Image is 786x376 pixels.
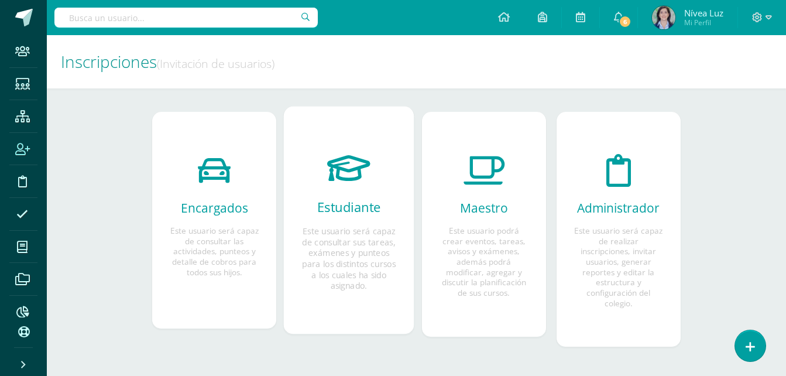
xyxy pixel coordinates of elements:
[157,56,274,71] span: (Invitación de usuarios)
[574,200,663,216] h2: Administrador
[170,200,259,216] h2: Encargados
[421,112,547,337] a: MaestroEste usuario podrá crear eventos, tareas, avisos y exámenes, además podrá modificar, agreg...
[574,225,663,308] p: Este usuario será capaz de realizar inscripciones, invitar usuarios, generar reportes y editar la...
[440,225,528,298] p: Este usuario podrá crear eventos, tareas, avisos y exámenes, además podrá modificar, agregar y di...
[61,50,157,73] a: Inscripciones
[619,15,631,28] span: 6
[283,107,415,335] a: EstudianteEste usuario será capaz de consultar sus tareas, exámenes y punteos para los distintos ...
[170,225,259,277] p: Este usuario será capaz de consultar las actividades, punteos y detalle de cobros para todos sus ...
[54,8,318,28] input: Busca un usuario...
[440,200,528,216] h2: Maestro
[684,18,723,28] span: Mi Perfil
[302,225,396,290] p: Este usuario será capaz de consultar sus tareas, exámenes y punteos para los distintos cursos a l...
[684,7,723,19] span: Nívea Luz
[556,112,681,347] a: AdministradorEste usuario será capaz de realizar inscripciones, invitar usuarios, generar reporte...
[152,112,277,329] a: EncargadosEste usuario será capaz de consultar las actividades, punteos y detalle de cobros para ...
[652,6,675,29] img: 2f9659416ba1a5f1231b987658998d2f.png
[302,199,396,216] h2: Estudiante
